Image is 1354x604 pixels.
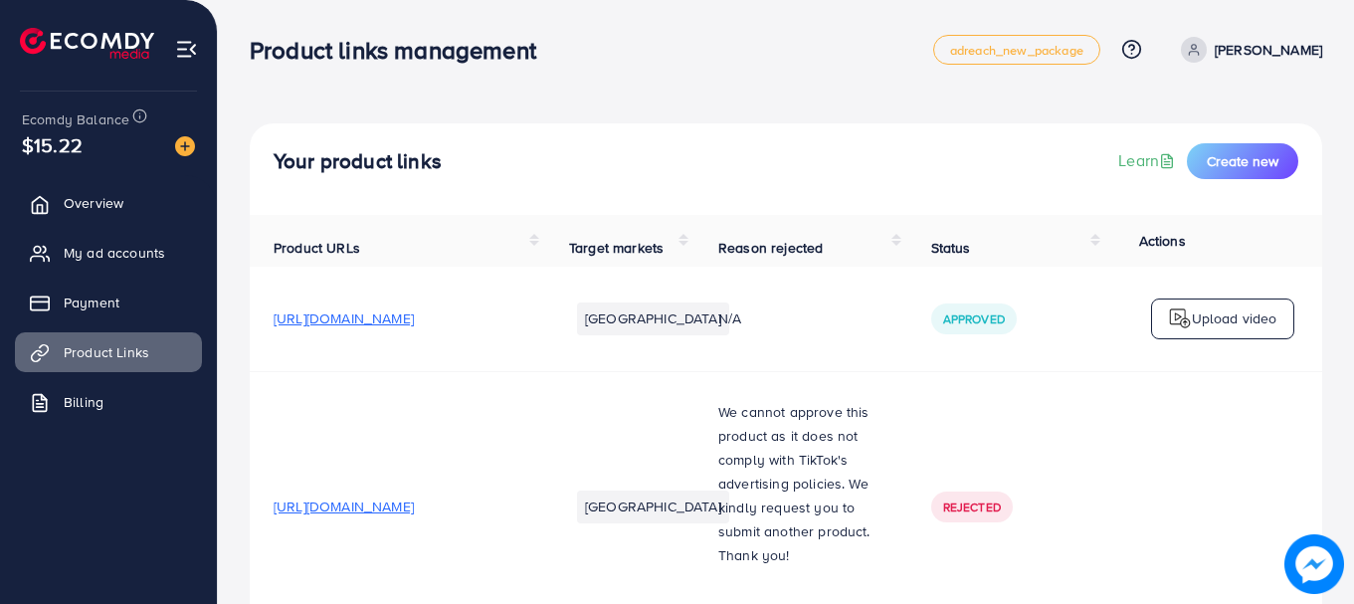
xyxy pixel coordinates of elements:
[718,308,741,328] span: N/A
[1207,151,1278,171] span: Create new
[274,497,414,516] span: [URL][DOMAIN_NAME]
[64,342,149,362] span: Product Links
[931,238,971,258] span: Status
[950,44,1083,57] span: adreach_new_package
[64,243,165,263] span: My ad accounts
[1192,306,1277,330] p: Upload video
[1139,231,1186,251] span: Actions
[577,491,729,522] li: [GEOGRAPHIC_DATA]
[64,293,119,312] span: Payment
[718,402,870,565] span: We cannot approve this product as it does not comply with TikTok's advertising policies. We kindl...
[274,308,414,328] span: [URL][DOMAIN_NAME]
[15,332,202,372] a: Product Links
[175,38,198,61] img: menu
[1173,37,1322,63] a: [PERSON_NAME]
[64,392,103,412] span: Billing
[1168,306,1192,330] img: logo
[64,193,123,213] span: Overview
[1187,143,1298,179] button: Create new
[175,136,195,156] img: image
[933,35,1100,65] a: adreach_new_package
[15,382,202,422] a: Billing
[943,310,1005,327] span: Approved
[274,238,360,258] span: Product URLs
[943,499,1001,515] span: Rejected
[250,36,552,65] h3: Product links management
[1284,534,1344,594] img: image
[15,283,202,322] a: Payment
[718,238,823,258] span: Reason rejected
[577,302,729,334] li: [GEOGRAPHIC_DATA]
[20,28,154,59] img: logo
[22,130,83,159] span: $15.22
[274,149,442,174] h4: Your product links
[1215,38,1322,62] p: [PERSON_NAME]
[1118,149,1179,172] a: Learn
[569,238,664,258] span: Target markets
[22,109,129,129] span: Ecomdy Balance
[15,233,202,273] a: My ad accounts
[15,183,202,223] a: Overview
